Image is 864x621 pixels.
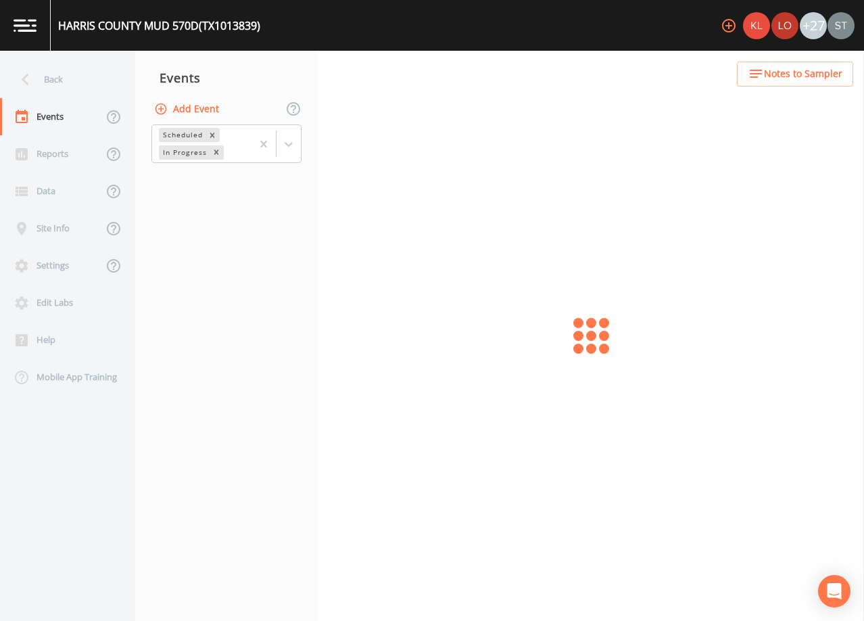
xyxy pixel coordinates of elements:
[135,61,318,95] div: Events
[743,12,770,39] img: 9c4450d90d3b8045b2e5fa62e4f92659
[764,66,842,83] span: Notes to Sampler
[742,12,771,39] div: Kler Teran
[159,128,205,142] div: Scheduled
[58,18,260,34] div: HARRIS COUNTY MUD 570D (TX1013839)
[737,62,853,87] button: Notes to Sampler
[151,97,224,122] button: Add Event
[205,128,220,142] div: Remove Scheduled
[800,12,827,39] div: +27
[14,19,37,32] img: logo
[771,12,798,39] img: 377291f2b79be4a5db910db031f38dc9
[827,12,855,39] img: cb9926319991c592eb2b4c75d39c237f
[209,145,224,160] div: Remove In Progress
[771,12,799,39] div: Lorinzia
[818,575,850,607] div: Open Intercom Messenger
[159,145,209,160] div: In Progress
